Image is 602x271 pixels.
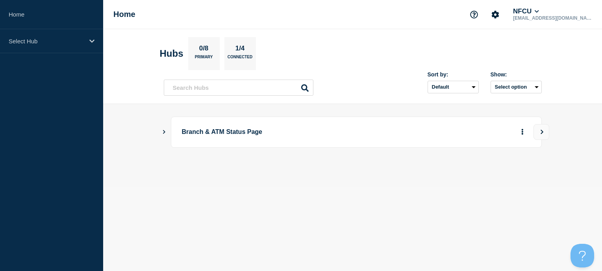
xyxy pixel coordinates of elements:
div: Show: [491,71,542,78]
select: Sort by [428,81,479,93]
button: View [533,124,549,140]
button: Account settings [487,6,504,23]
button: NFCU [511,7,541,15]
h1: Home [113,10,135,19]
iframe: Help Scout Beacon - Open [571,244,594,267]
p: Primary [195,55,213,63]
button: Select option [491,81,542,93]
input: Search Hubs [164,80,313,96]
button: More actions [517,125,528,139]
h2: Hubs [160,48,183,59]
p: Branch & ATM Status Page [182,125,400,139]
p: 0/8 [196,45,211,55]
p: Connected [228,55,252,63]
p: [EMAIL_ADDRESS][DOMAIN_NAME] [511,15,593,21]
p: Select Hub [9,38,84,45]
div: Sort by: [428,71,479,78]
button: Show Connected Hubs [162,129,166,135]
button: Support [466,6,482,23]
p: 1/4 [232,45,248,55]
